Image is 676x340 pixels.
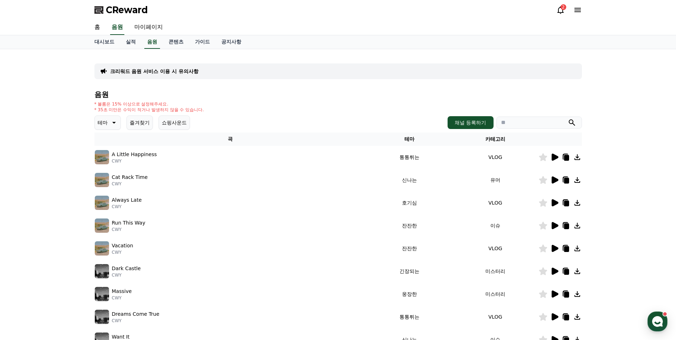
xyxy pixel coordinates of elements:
a: 공지사항 [216,35,247,49]
td: VLOG [452,237,538,260]
a: 실적 [120,35,141,49]
td: 미스터리 [452,260,538,283]
p: CWY [112,318,160,324]
p: CWY [112,295,132,301]
td: VLOG [452,146,538,169]
span: 설정 [110,237,119,242]
img: music [95,287,109,301]
span: 대화 [65,237,74,243]
a: 콘텐츠 [163,35,189,49]
td: 통통튀는 [366,146,452,169]
p: CWY [112,272,141,278]
td: 호기심 [366,191,452,214]
p: Always Late [112,196,142,204]
p: A Little Happiness [112,151,157,158]
a: 음원 [110,20,124,35]
td: VLOG [452,191,538,214]
td: VLOG [452,305,538,328]
a: 홈 [2,226,47,244]
td: 미스터리 [452,283,538,305]
th: 카테고리 [452,133,538,146]
p: CWY [112,227,145,232]
a: CReward [94,4,148,16]
p: Run This Way [112,219,145,227]
button: 쇼핑사운드 [159,115,190,130]
a: 마이페이지 [129,20,169,35]
button: 즐겨찾기 [127,115,153,130]
td: 신나는 [366,169,452,191]
h4: 음원 [94,91,582,98]
p: Massive [112,288,132,295]
a: 홈 [89,20,106,35]
p: CWY [112,204,142,210]
td: 긴장되는 [366,260,452,283]
td: 잔잔한 [366,214,452,237]
button: 채널 등록하기 [448,116,493,129]
th: 테마 [366,133,452,146]
p: 테마 [98,118,108,128]
p: CWY [112,181,148,187]
img: music [95,196,109,210]
div: 2 [561,4,566,10]
span: 홈 [22,237,27,242]
p: Dreams Come True [112,310,160,318]
a: 설정 [92,226,137,244]
p: * 볼륨은 15% 이상으로 설정해주세요. [94,101,204,107]
p: Cat Rack Time [112,174,148,181]
img: music [95,218,109,233]
span: CReward [106,4,148,16]
p: Vacation [112,242,133,249]
a: 2 [556,6,565,14]
img: music [95,173,109,187]
img: music [95,310,109,324]
a: 대시보드 [89,35,120,49]
button: 테마 [94,115,121,130]
img: music [95,241,109,256]
p: Dark Castle [112,265,141,272]
a: 음원 [144,35,160,49]
p: CWY [112,158,157,164]
td: 잔잔한 [366,237,452,260]
td: 유머 [452,169,538,191]
th: 곡 [94,133,367,146]
img: music [95,264,109,278]
p: * 35초 미만은 수익이 적거나 발생하지 않을 수 있습니다. [94,107,204,113]
a: 크리워드 음원 서비스 이용 시 유의사항 [110,68,198,75]
p: CWY [112,249,133,255]
td: 웅장한 [366,283,452,305]
a: 가이드 [189,35,216,49]
a: 대화 [47,226,92,244]
img: music [95,150,109,164]
td: 통통튀는 [366,305,452,328]
td: 이슈 [452,214,538,237]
